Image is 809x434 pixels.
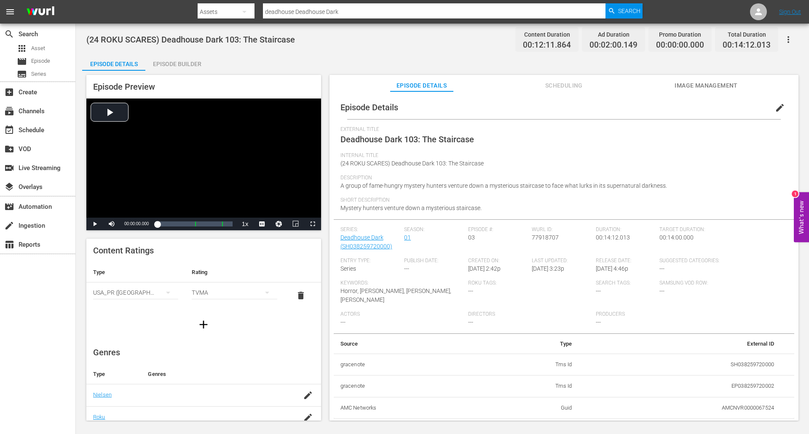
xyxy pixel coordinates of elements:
[93,414,105,420] a: Roku
[532,80,595,91] span: Scheduling
[145,54,209,74] div: Episode Builder
[340,280,464,287] span: Keywords:
[4,144,14,154] span: VOD
[340,265,356,272] span: Series
[334,334,794,419] table: simple table
[4,106,14,116] span: Channels
[770,98,790,118] button: edit
[404,234,411,241] a: 01
[86,262,321,309] table: simple table
[5,7,15,17] span: menu
[659,288,664,294] span: ---
[468,311,592,318] span: Directors
[596,226,656,233] span: Duration:
[775,103,785,113] span: edit
[596,280,656,287] span: Search Tags:
[340,226,400,233] span: Series:
[723,40,771,50] span: 00:14:12.013
[4,182,14,192] span: Overlays
[86,35,295,45] span: (24 ROKU SCARES) Deadhouse Dark 103: The Staircase
[287,218,304,230] button: Picture-in-Picture
[334,354,486,375] th: gracenote
[589,40,638,50] span: 00:02:00.149
[596,319,601,325] span: ---
[486,334,579,354] th: Type
[4,202,14,212] span: Automation
[340,311,464,318] span: Actors
[340,102,398,112] span: Episode Details
[596,265,628,272] span: [DATE] 4:46p
[192,281,277,304] div: TVMA
[254,218,271,230] button: Captions
[468,234,475,241] span: 03
[794,192,809,242] button: Open Feedback Widget
[340,205,482,211] span: Mystery hunters venture down a mysterious staircase.
[579,354,781,375] td: SH038259720000
[17,69,27,79] span: Series
[4,221,14,231] span: Ingestion
[340,175,783,181] span: Description
[404,265,409,272] span: ---
[486,354,579,375] td: Tms Id
[659,265,664,272] span: ---
[93,391,112,398] a: Nielsen
[340,182,667,189] span: A group of fame-hungry mystery hunters venture down a mysterious staircase to face what lurks in ...
[185,262,284,282] th: Rating
[17,56,27,67] span: Episode
[31,70,46,78] span: Series
[4,163,14,173] span: Live Streaming
[656,40,704,50] span: 00:00:00.000
[659,280,719,287] span: Samsung VOD Row:
[659,234,694,241] span: 00:14:00.000
[390,80,453,91] span: Episode Details
[82,54,145,74] div: Episode Details
[93,281,178,304] div: USA_PR ([GEOGRAPHIC_DATA])
[271,218,287,230] button: Jump To Time
[334,375,486,397] th: gracenote
[468,265,501,272] span: [DATE] 2:42p
[486,397,579,419] td: Guid
[291,285,311,306] button: delete
[145,54,209,71] button: Episode Builder
[659,226,783,233] span: Target Duration:
[723,29,771,40] div: Total Duration
[532,265,564,272] span: [DATE] 3:23p
[20,2,61,22] img: ans4CAIJ8jUAAAAAAAAAAAAAAAAAAAAAAAAgQb4GAAAAAAAAAAAAAAAAAAAAAAAAJMjXAAAAAAAAAAAAAAAAAAAAAAAAgAT5G...
[304,218,321,230] button: Fullscreen
[468,258,528,264] span: Created On:
[596,311,719,318] span: Producers
[486,375,579,397] td: Tms Id
[605,3,643,19] button: Search
[340,258,400,264] span: Entry Type:
[596,258,656,264] span: Release Date:
[596,234,630,241] span: 00:14:12.013
[404,226,464,233] span: Season:
[103,218,120,230] button: Mute
[675,80,738,91] span: Image Management
[468,226,528,233] span: Episode #:
[523,40,571,50] span: 00:12:11.864
[86,364,141,384] th: Type
[340,152,783,159] span: Internal Title
[618,3,640,19] span: Search
[86,218,103,230] button: Play
[579,375,781,397] td: EP038259720002
[404,258,464,264] span: Publish Date:
[4,29,14,39] span: Search
[579,397,781,419] td: AMCNVR0000067524
[17,43,27,53] span: Asset
[237,218,254,230] button: Playback Rate
[4,87,14,97] span: Create
[340,234,392,250] a: Deadhouse Dark (SH038259720000)
[296,290,306,301] span: delete
[792,190,798,197] div: 1
[31,44,45,53] span: Asset
[82,54,145,71] button: Episode Details
[579,334,781,354] th: External ID
[334,397,486,419] th: AMC Networks
[656,29,704,40] div: Promo Duration
[4,240,14,250] span: Reports
[31,57,50,65] span: Episode
[334,334,486,354] th: Source
[340,288,451,303] span: Horror, [PERSON_NAME], [PERSON_NAME], [PERSON_NAME]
